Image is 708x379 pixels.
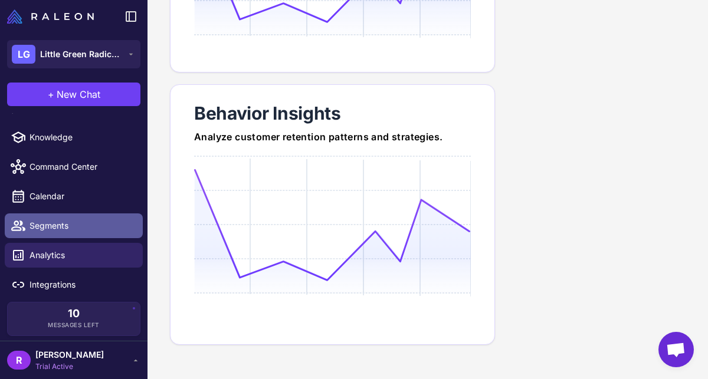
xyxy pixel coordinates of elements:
[5,154,143,179] a: Command Center
[35,361,104,372] span: Trial Active
[48,87,54,101] span: +
[57,87,100,101] span: New Chat
[29,160,133,173] span: Command Center
[40,48,123,61] span: Little Green Radicals
[5,243,143,268] a: Analytics
[12,45,35,64] div: LG
[48,321,100,329] span: Messages Left
[29,219,133,232] span: Segments
[7,40,140,68] button: LGLittle Green Radicals
[5,184,143,209] a: Calendar
[194,130,471,144] div: Analyze customer retention patterns and strategies.
[7,83,140,106] button: +New Chat
[29,131,133,144] span: Knowledge
[5,213,143,238] a: Segments
[29,190,133,203] span: Calendar
[194,101,471,125] div: Behavior Insights
[5,125,143,150] a: Knowledge
[7,351,31,370] div: R
[5,272,143,297] a: Integrations
[29,249,133,262] span: Analytics
[658,332,694,367] a: Open chat
[170,84,495,345] a: Behavior InsightsAnalyze customer retention patterns and strategies.
[68,308,80,319] span: 10
[35,348,104,361] span: [PERSON_NAME]
[29,278,133,291] span: Integrations
[7,9,94,24] img: Raleon Logo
